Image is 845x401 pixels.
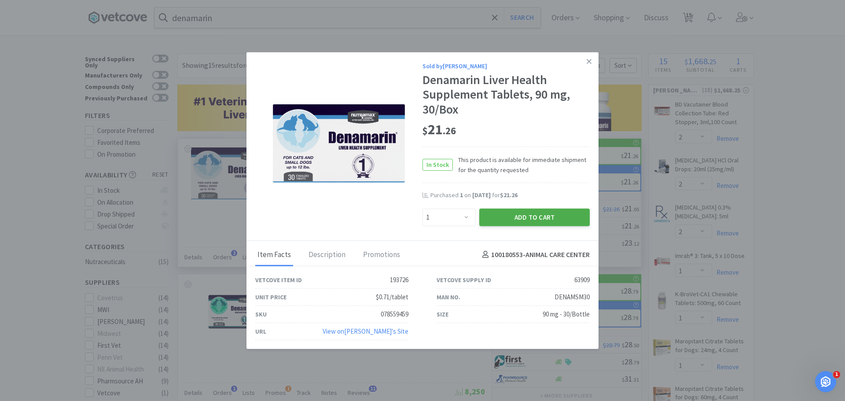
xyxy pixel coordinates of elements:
[437,292,460,302] div: Man No.
[479,249,590,261] h4: 100180553 - ANIMAL CARE CENTER
[273,104,405,183] img: 5e624ad0f0914c2dad66c8c5ad84c9f5.png
[815,371,836,392] iframe: Intercom live chat
[574,275,590,285] div: 63909
[543,309,590,320] div: 90 mg - 30/Bottle
[255,275,302,284] div: Vetcove Item ID
[423,159,452,170] span: In Stock
[500,191,518,199] span: $21.26
[390,275,408,285] div: 193726
[376,292,408,302] div: $0.71/tablet
[381,309,408,320] div: 078559459
[833,371,840,378] span: 1
[255,244,293,266] div: Item Facts
[422,73,590,117] div: Denamarin Liver Health Supplement Tablets, 90 mg, 30/Box
[422,121,456,138] span: 21
[437,309,448,319] div: Size
[323,327,408,335] a: View on[PERSON_NAME]'s Site
[430,191,590,200] div: Purchased on for
[422,125,428,137] span: $
[306,244,348,266] div: Description
[555,292,590,302] div: DENAMSM30
[255,309,267,319] div: SKU
[255,326,266,336] div: URL
[361,244,402,266] div: Promotions
[255,292,287,302] div: Unit Price
[443,125,456,137] span: . 26
[437,275,491,284] div: Vetcove Supply ID
[422,61,590,70] div: Sold by [PERSON_NAME]
[479,208,590,226] button: Add to Cart
[460,191,463,199] span: 1
[472,191,491,199] span: [DATE]
[453,155,590,175] span: This product is available for immediate shipment for the quantity requested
